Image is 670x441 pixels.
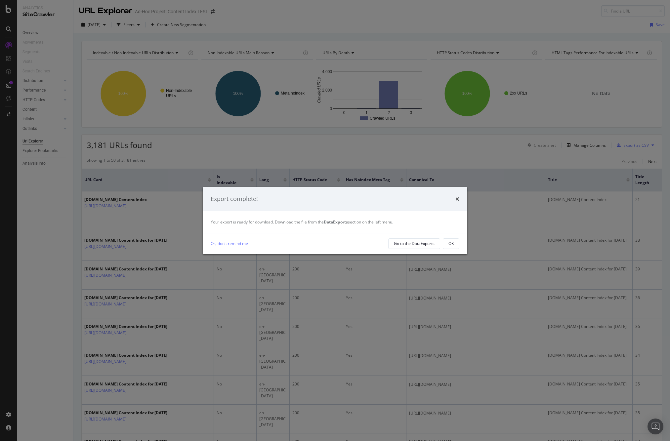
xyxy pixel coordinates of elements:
[324,219,393,225] span: section on the left menu.
[448,241,454,246] div: OK
[211,219,459,225] div: Your export is ready for download. Download the file from the
[388,238,440,249] button: Go to the DataExports
[443,238,459,249] button: OK
[203,187,467,254] div: modal
[324,219,348,225] strong: DataExports
[455,195,459,203] div: times
[211,195,258,203] div: Export complete!
[648,419,663,434] div: Open Intercom Messenger
[394,241,435,246] div: Go to the DataExports
[211,240,248,247] a: Ok, don't remind me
